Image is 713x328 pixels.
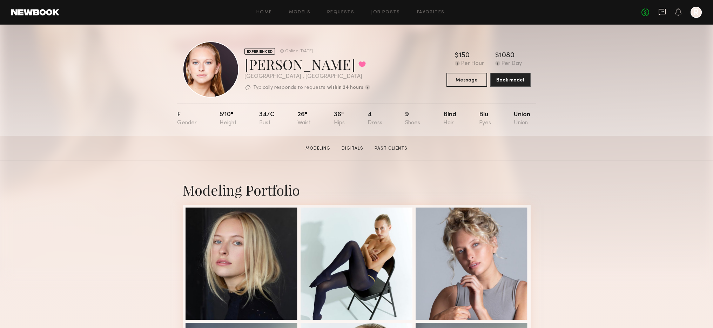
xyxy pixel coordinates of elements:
[339,145,366,152] a: Digitals
[289,10,310,15] a: Models
[220,112,236,126] div: 5'10"
[455,52,459,59] div: $
[253,85,325,90] p: Typically responds to requests
[183,181,531,199] div: Modeling Portfolio
[495,52,499,59] div: $
[244,55,370,73] div: [PERSON_NAME]
[327,85,363,90] b: within 24 hours
[327,10,354,15] a: Requests
[443,112,456,126] div: Blnd
[244,48,275,55] div: EXPERIENCED
[691,7,702,18] a: R
[177,112,197,126] div: F
[490,73,531,87] button: Book model
[479,112,491,126] div: Blu
[446,73,487,87] button: Message
[334,112,345,126] div: 36"
[417,10,445,15] a: Favorites
[461,61,484,67] div: Per Hour
[459,52,470,59] div: 150
[297,112,311,126] div: 26"
[502,61,522,67] div: Per Day
[371,10,400,15] a: Job Posts
[303,145,333,152] a: Modeling
[259,112,275,126] div: 34/c
[514,112,530,126] div: Union
[368,112,382,126] div: 4
[256,10,272,15] a: Home
[499,52,514,59] div: 1080
[244,74,370,80] div: [GEOGRAPHIC_DATA] , [GEOGRAPHIC_DATA]
[285,49,313,54] div: Online [DATE]
[405,112,420,126] div: 9
[372,145,410,152] a: Past Clients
